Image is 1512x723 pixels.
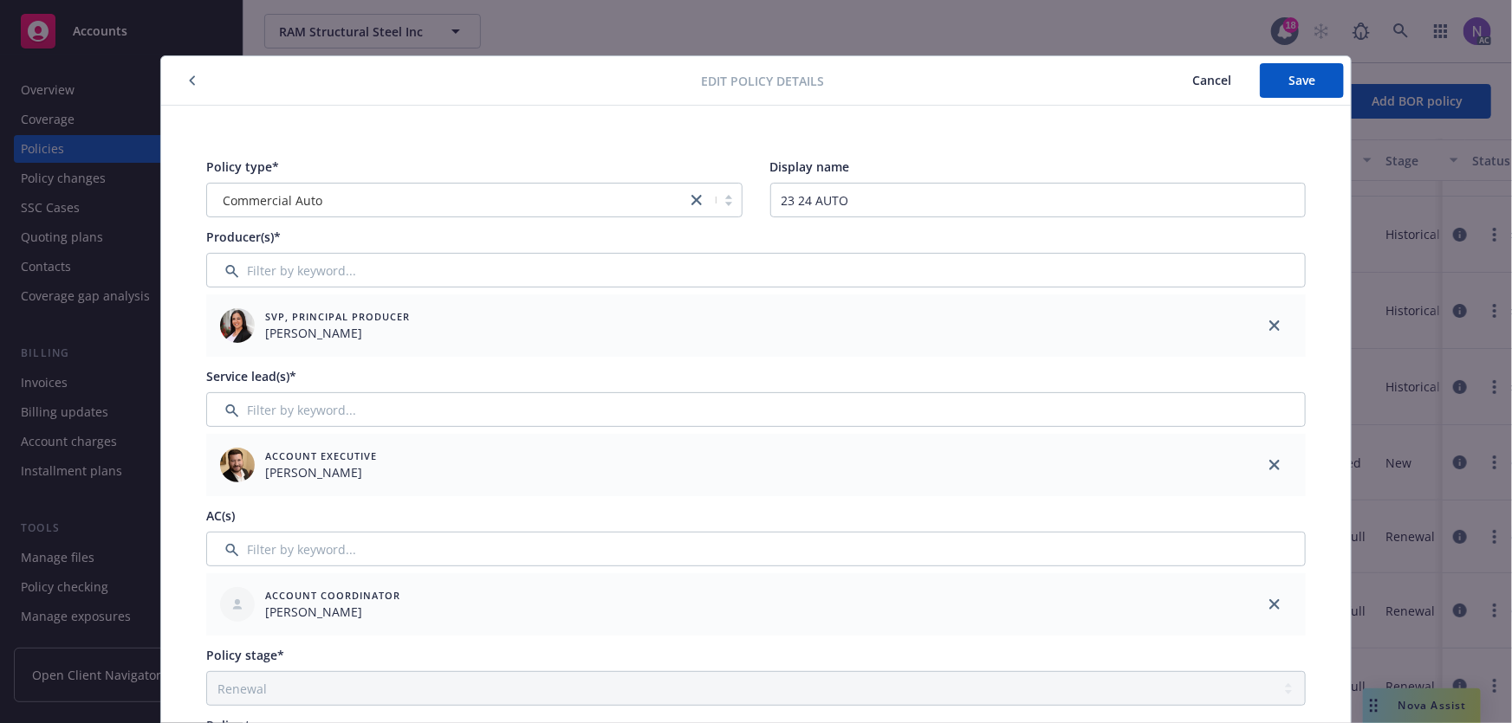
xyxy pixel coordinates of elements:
span: SVP, Principal Producer [265,309,410,324]
button: Cancel [1164,63,1260,98]
img: employee photo [220,448,255,482]
input: Filter by keyword... [206,253,1306,287]
span: AC(s) [206,507,235,524]
span: Account Executive [265,449,377,463]
span: Account Coordinator [265,588,400,603]
input: Filter by keyword... [206,392,1306,427]
span: Display name [770,158,850,175]
span: Producer(s)* [206,229,281,245]
span: Edit policy details [702,72,825,90]
a: close [1264,455,1285,475]
span: Save [1288,72,1315,88]
span: Policy type* [206,158,279,175]
span: Commercial Auto [216,191,678,210]
span: Service lead(s)* [206,368,296,384]
a: close [1264,315,1285,336]
span: Commercial Auto [223,191,322,210]
span: [PERSON_NAME] [265,603,400,621]
span: Cancel [1192,72,1231,88]
a: close [686,190,707,210]
button: Save [1260,63,1344,98]
img: employee photo [220,308,255,343]
span: Policy stage* [206,647,284,663]
span: [PERSON_NAME] [265,463,377,481]
a: close [1264,594,1285,615]
span: [PERSON_NAME] [265,324,410,342]
input: Filter by keyword... [206,532,1306,566]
